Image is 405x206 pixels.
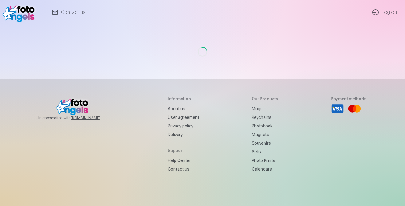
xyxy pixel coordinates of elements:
[252,96,278,102] h5: Our products
[252,104,278,113] a: Mugs
[168,113,199,122] a: User agreement
[168,147,199,154] h5: Support
[168,130,199,139] a: Delivery
[252,147,278,156] a: Sets
[168,104,199,113] a: About us
[168,156,199,165] a: Help Center
[168,122,199,130] a: Privacy policy
[71,115,115,120] a: [DOMAIN_NAME]
[252,139,278,147] a: Souvenirs
[38,115,115,120] span: In cooperation with
[168,165,199,173] a: Contact us
[331,96,367,102] h5: Payment methods
[168,96,199,102] h5: Information
[348,102,361,115] li: Mastercard
[252,165,278,173] a: Calendars
[331,102,344,115] li: Visa
[252,130,278,139] a: Magnets
[252,113,278,122] a: Keychains
[2,2,38,22] img: /fa1
[252,156,278,165] a: Photo prints
[252,122,278,130] a: Photobook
